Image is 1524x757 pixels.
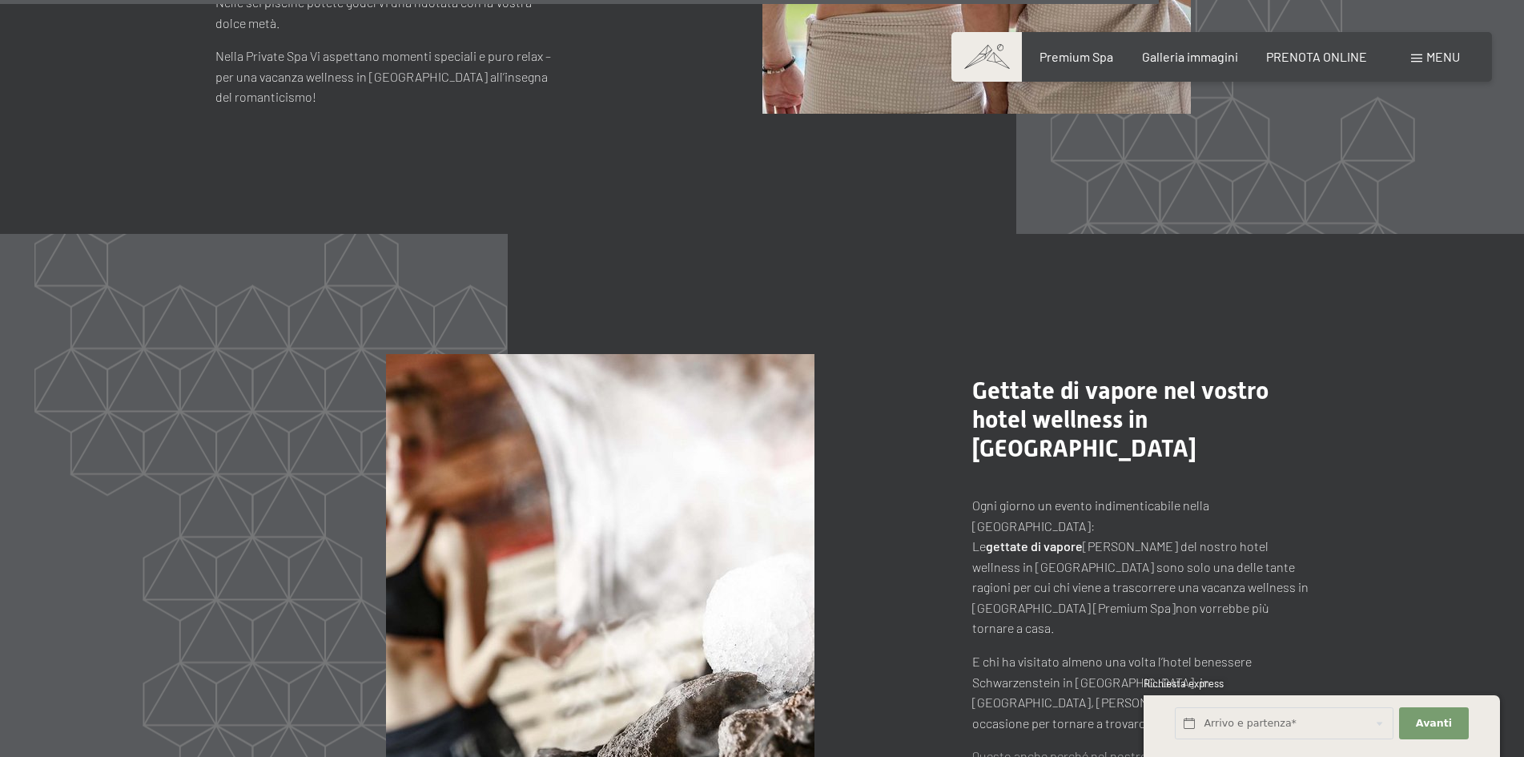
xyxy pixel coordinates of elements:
[1144,677,1224,690] span: Richiesta express
[1266,49,1367,64] a: PRENOTA ONLINE
[215,46,552,107] p: Nella Private Spa Vi aspettano momenti speciali e puro relax – per una vacanza wellness in [GEOGR...
[986,538,1083,554] strong: gettate di vapore
[1039,49,1113,64] a: Premium Spa
[1142,49,1238,64] a: Galleria immagini
[1416,716,1452,731] span: Avanti
[1426,49,1460,64] span: Menu
[972,495,1309,638] p: Ogni giorno un evento indimenticabile nella [GEOGRAPHIC_DATA]: Le [PERSON_NAME] del nostro hotel ...
[1399,707,1468,740] button: Avanti
[972,376,1269,462] span: Gettate di vapore nel vostro hotel wellness in [GEOGRAPHIC_DATA]
[972,651,1309,733] p: E chi ha visitato almeno una volta l’hotel benessere Schwarzenstein in [GEOGRAPHIC_DATA], in [GEO...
